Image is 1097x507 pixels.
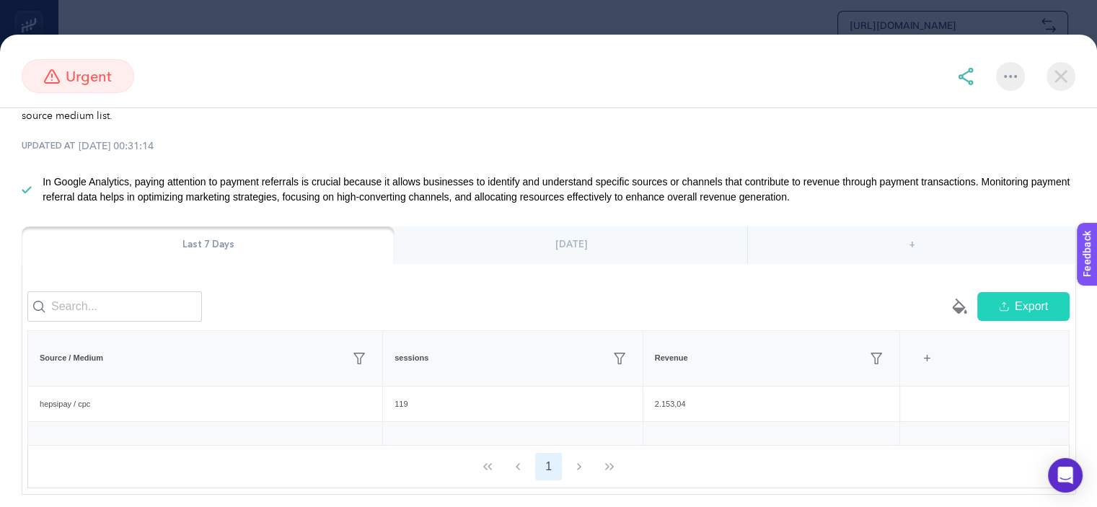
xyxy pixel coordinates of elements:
input: Search... [27,291,202,322]
span: Revenue [655,352,688,364]
img: close-dialog [1047,62,1075,91]
span: urgent [66,66,112,87]
button: 1 [535,453,563,480]
div: [DATE] [395,226,747,264]
div: + [748,226,1075,264]
div: Open Intercom Messenger [1048,458,1083,493]
img: More options [1004,75,1017,78]
span: sessions [395,352,428,364]
span: Export [1015,298,1048,315]
p: In Google Analytics, paying attention to payment referrals is crucial because it allows businesse... [43,175,1075,205]
img: share [957,68,974,85]
div: 2.153,04 [643,387,900,422]
img: list-check [22,186,32,193]
div: hepsipay / cpc [28,387,382,422]
div: + [913,343,940,374]
time: [DATE] 00:31:14 [79,138,154,153]
span: Feedback [9,4,55,16]
img: urgent [44,69,60,84]
span: UPDATED AT [22,140,76,151]
button: Export [977,292,1070,321]
div: 119 [383,387,643,422]
div: 3 items selected [912,343,923,374]
p: Instead of the marketing channels that your users in the payment step come from on your site, you... [22,94,1075,124]
div: Last 7 Days [22,226,395,264]
span: Source / Medium [40,352,103,364]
